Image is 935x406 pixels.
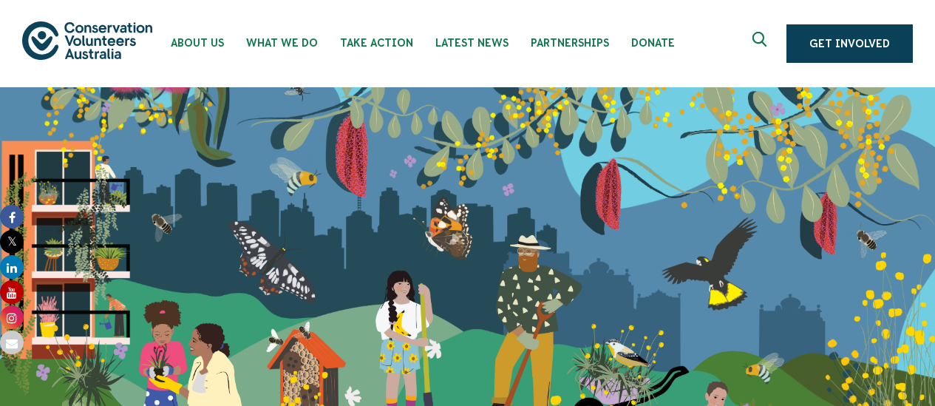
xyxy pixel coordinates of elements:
[171,37,224,49] span: About Us
[22,21,152,59] img: logo.svg
[631,37,675,49] span: Donate
[435,37,509,49] span: Latest News
[531,37,609,49] span: Partnerships
[752,32,771,55] span: Expand search box
[786,24,913,63] a: Get Involved
[340,37,413,49] span: Take Action
[744,26,779,61] button: Expand search box Close search box
[246,37,318,49] span: What We Do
